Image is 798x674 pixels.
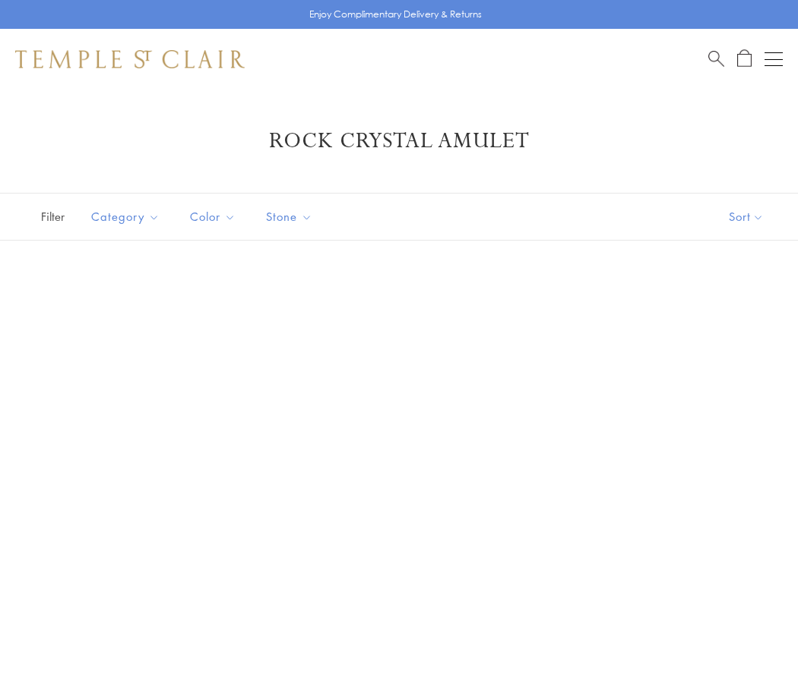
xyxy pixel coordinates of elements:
[15,50,245,68] img: Temple St. Clair
[182,207,247,226] span: Color
[84,207,171,226] span: Category
[179,200,247,234] button: Color
[258,207,324,226] span: Stone
[737,49,752,68] a: Open Shopping Bag
[255,200,324,234] button: Stone
[695,194,798,240] button: Show sort by
[708,49,724,68] a: Search
[80,200,171,234] button: Category
[38,128,760,155] h1: Rock Crystal Amulet
[765,50,783,68] button: Open navigation
[309,7,482,22] p: Enjoy Complimentary Delivery & Returns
